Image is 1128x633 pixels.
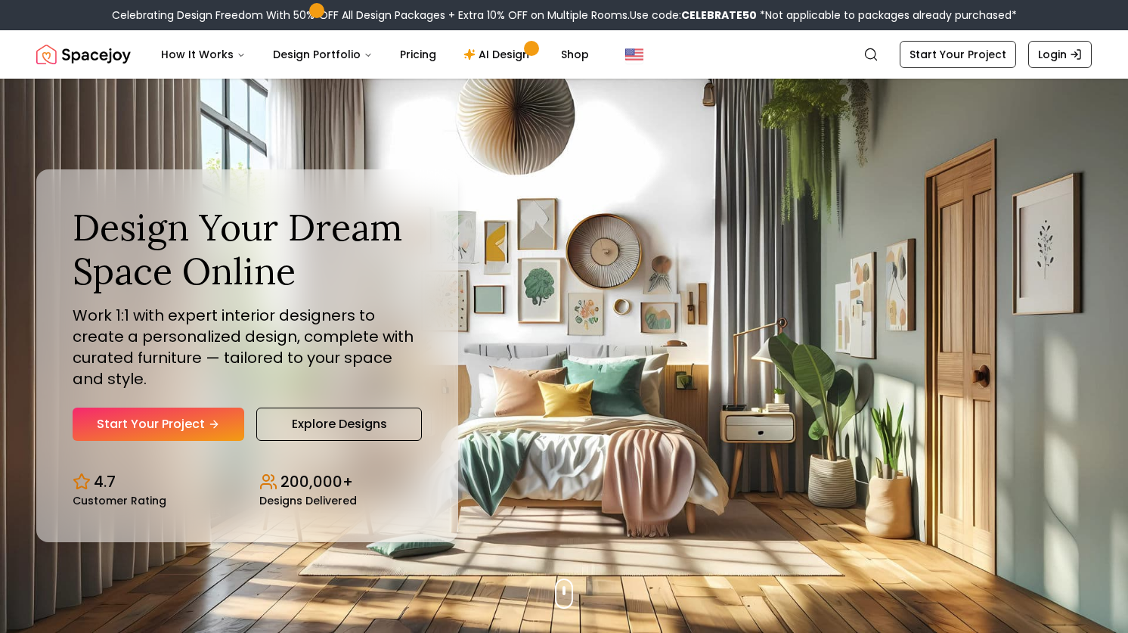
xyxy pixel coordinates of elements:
img: United States [625,45,643,64]
b: CELEBRATE50 [681,8,757,23]
button: Design Portfolio [261,39,385,70]
a: Shop [549,39,601,70]
p: 4.7 [94,471,116,492]
a: Start Your Project [900,41,1016,68]
span: *Not applicable to packages already purchased* [757,8,1017,23]
a: Pricing [388,39,448,70]
p: Work 1:1 with expert interior designers to create a personalized design, complete with curated fu... [73,305,422,389]
small: Designs Delivered [259,495,357,506]
a: Login [1028,41,1092,68]
nav: Main [149,39,601,70]
small: Customer Rating [73,495,166,506]
h1: Design Your Dream Space Online [73,206,422,293]
a: Spacejoy [36,39,131,70]
button: How It Works [149,39,258,70]
div: Celebrating Design Freedom With 50% OFF All Design Packages + Extra 10% OFF on Multiple Rooms. [112,8,1017,23]
div: Design stats [73,459,422,506]
img: Spacejoy Logo [36,39,131,70]
p: 200,000+ [280,471,353,492]
span: Use code: [630,8,757,23]
a: Start Your Project [73,408,244,441]
nav: Global [36,30,1092,79]
a: Explore Designs [256,408,422,441]
a: AI Design [451,39,546,70]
